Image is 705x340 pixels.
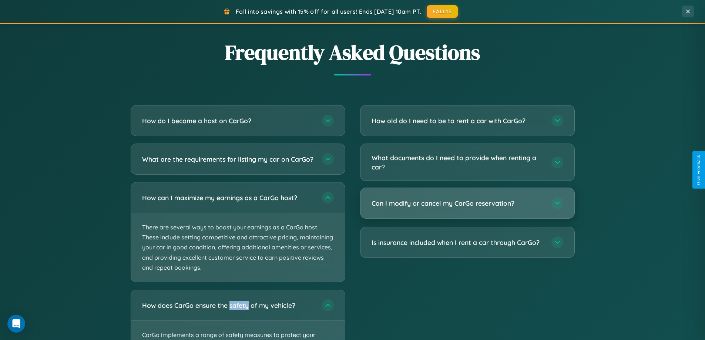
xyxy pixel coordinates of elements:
[372,153,544,171] h3: What documents do I need to provide when renting a car?
[696,155,701,185] div: Give Feedback
[131,38,575,67] h2: Frequently Asked Questions
[372,116,544,125] h3: How old do I need to be to rent a car with CarGo?
[142,116,315,125] h3: How do I become a host on CarGo?
[7,315,25,333] div: Open Intercom Messenger
[142,155,315,164] h3: What are the requirements for listing my car on CarGo?
[142,301,315,310] h3: How does CarGo ensure the safety of my vehicle?
[372,238,544,247] h3: Is insurance included when I rent a car through CarGo?
[131,213,345,282] p: There are several ways to boost your earnings as a CarGo host. These include setting competitive ...
[142,193,315,202] h3: How can I maximize my earnings as a CarGo host?
[427,5,458,18] button: FALL15
[236,8,421,15] span: Fall into savings with 15% off for all users! Ends [DATE] 10am PT.
[372,199,544,208] h3: Can I modify or cancel my CarGo reservation?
